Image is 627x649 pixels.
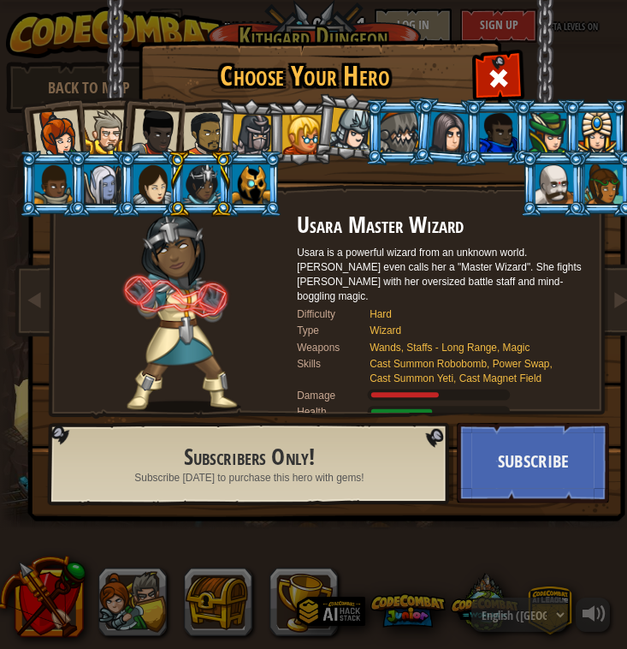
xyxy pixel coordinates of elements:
img: language-selector-background.png [48,423,453,506]
div: Cast Summon Robobomb, Power Swap, Cast Summon Yeti, Cast Magnet Field [370,356,573,385]
img: image.png [109,212,241,413]
div: Wands, Staffs - Long Range, Magic [370,340,573,354]
li: Nalfar Cryptor [68,151,134,217]
li: Ritic the Cold [217,151,282,217]
li: Senick Steelclaw [365,99,431,165]
div: Damage [297,388,370,402]
div: Usara is a powerful wizard from an unknown world. [PERSON_NAME] even calls her a "Master Wizard".... [297,245,588,303]
li: Hattori Hanzō [312,90,384,163]
h1: Choose Your Hero [141,61,469,92]
div: Weapons [297,340,370,354]
div: Deals 200% of listed Wizard weapon damage. [297,388,588,402]
div: Difficulty [297,307,370,321]
div: Health [297,404,370,419]
h2: Usara Master Wizard [297,212,588,237]
div: Skills [297,356,370,371]
li: Miss Hushbaum [266,99,332,165]
li: Sir Tharin Thunderfist [68,97,134,163]
li: Naria of the Leaf [513,99,579,165]
li: Okar Stompfoot [520,151,586,217]
li: Arryn Stonewall [19,151,85,217]
div: Wizard [370,323,573,337]
li: Usara Master Wizard [168,151,234,217]
li: Illia Shieldsmith [118,151,184,217]
li: Amara Arrowhead [216,98,284,167]
li: Alejandro the Duelist [167,98,234,166]
div: Hard [370,307,573,321]
div: Type [297,323,370,337]
button: Subscribe [457,423,609,503]
span: Subscribe [DATE] to purchase this hero with gems! [134,470,364,485]
li: Captain Anya Weston [16,96,87,168]
li: Omarn Brewstone [412,97,482,167]
h2: Subscribers Only! [82,444,417,469]
li: Lady Ida Justheart [115,94,186,166]
div: Gains 140% of listed Wizard armor health. [297,404,588,419]
li: Gordon the Stalwart [464,99,530,165]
